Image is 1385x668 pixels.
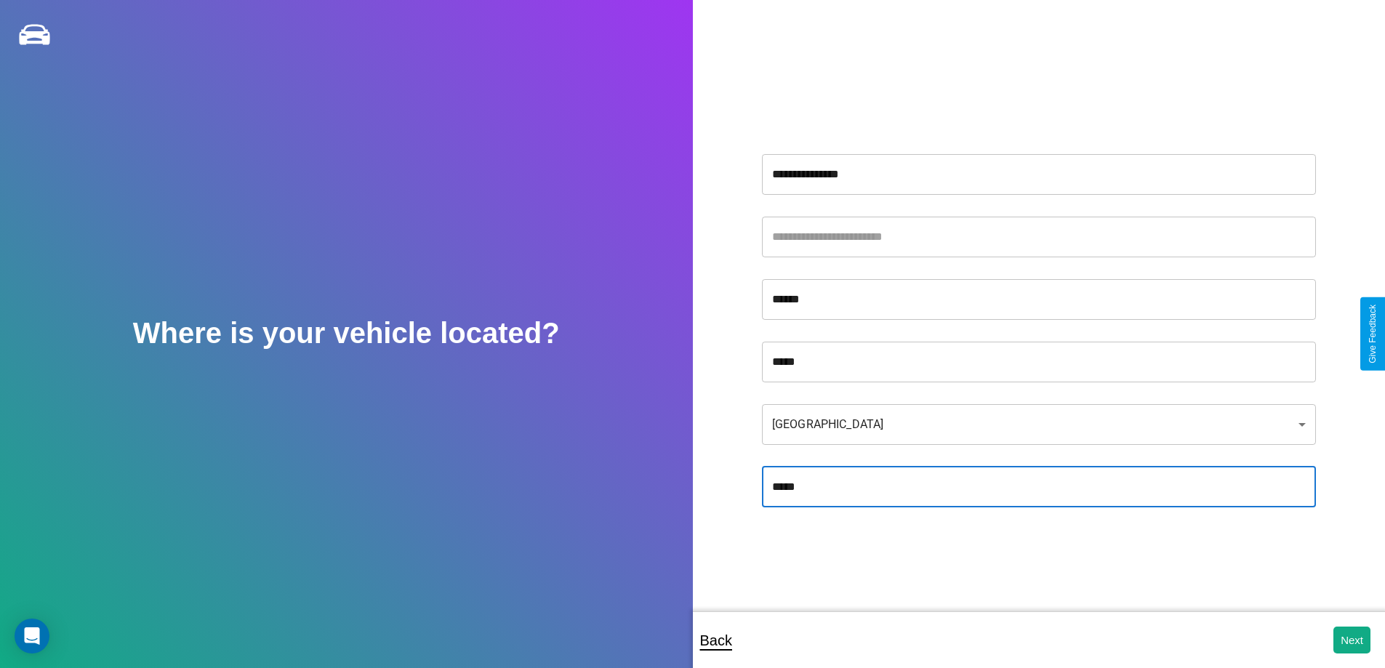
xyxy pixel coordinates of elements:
[15,619,49,653] div: Open Intercom Messenger
[762,404,1316,445] div: [GEOGRAPHIC_DATA]
[133,317,560,350] h2: Where is your vehicle located?
[700,627,732,653] p: Back
[1333,627,1370,653] button: Next
[1368,305,1378,363] div: Give Feedback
